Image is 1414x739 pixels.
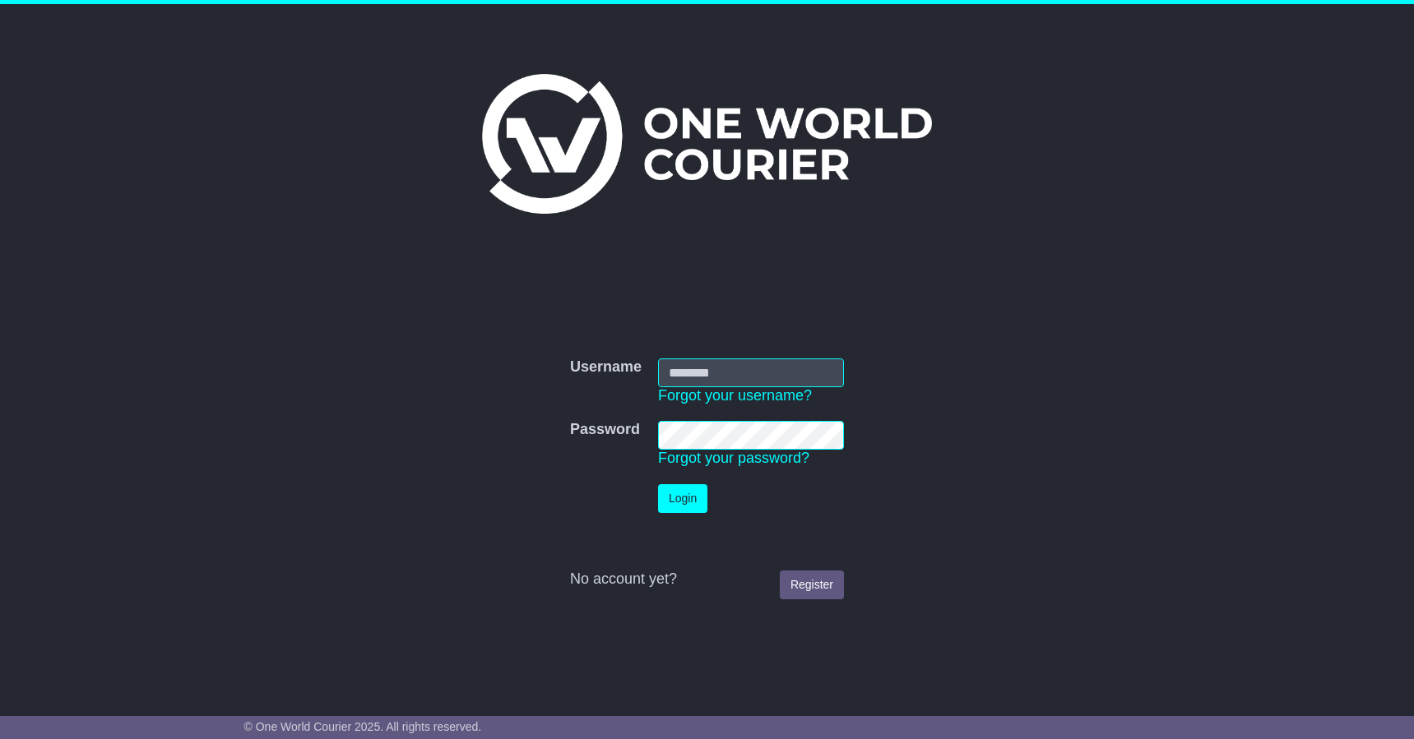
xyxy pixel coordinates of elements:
span: © One World Courier 2025. All rights reserved. [244,720,482,733]
a: Register [780,570,844,599]
img: One World [482,74,931,214]
label: Username [570,358,642,376]
a: Forgot your username? [658,387,812,404]
div: No account yet? [570,570,844,589]
button: Login [658,484,707,513]
a: Forgot your password? [658,450,809,466]
label: Password [570,421,640,439]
